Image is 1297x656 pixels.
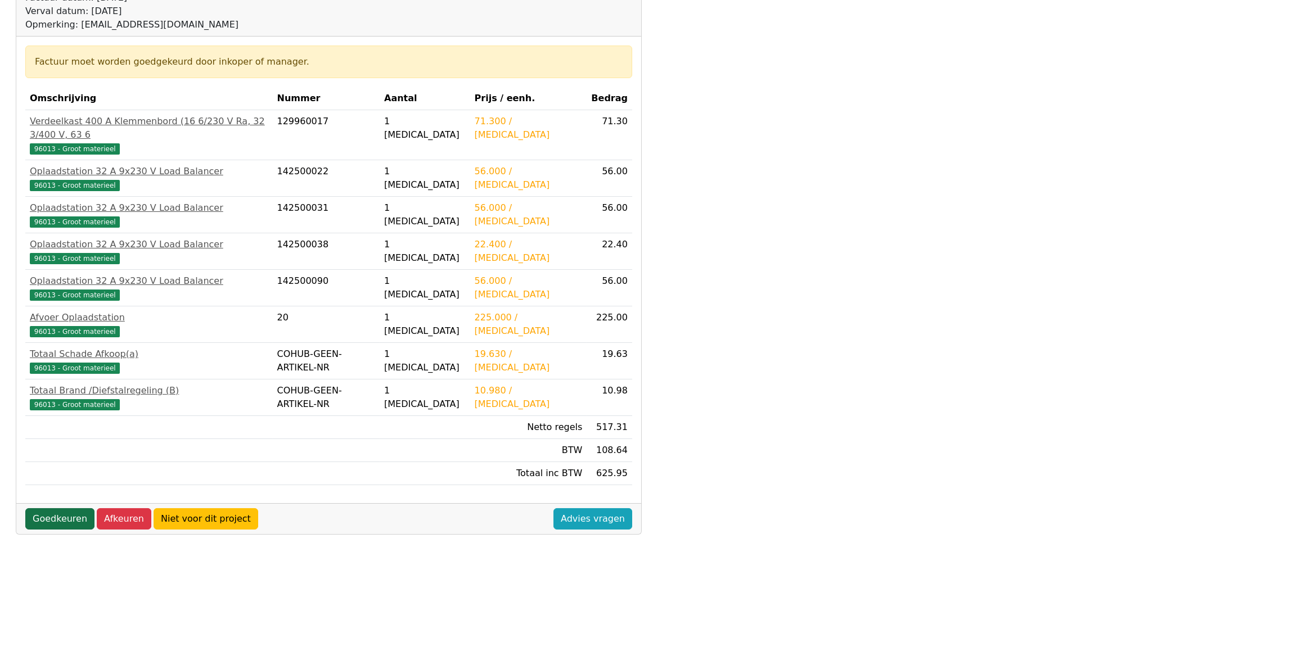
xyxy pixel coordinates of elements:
[30,399,120,410] span: 96013 - Groot materieel
[25,18,254,31] div: Opmerking: [EMAIL_ADDRESS][DOMAIN_NAME]
[587,87,632,110] th: Bedrag
[587,462,632,485] td: 625.95
[384,115,466,142] div: 1 [MEDICAL_DATA]
[384,165,466,192] div: 1 [MEDICAL_DATA]
[154,508,258,530] a: Niet voor dit project
[25,4,254,18] div: Verval datum: [DATE]
[587,379,632,416] td: 10.98
[273,306,380,343] td: 20
[475,115,583,142] div: 71.300 / [MEDICAL_DATA]
[553,508,632,530] a: Advies vragen
[273,233,380,270] td: 142500038
[30,143,120,155] span: 96013 - Groot materieel
[30,274,268,288] div: Oplaadstation 32 A 9x230 V Load Balancer
[587,160,632,197] td: 56.00
[30,384,268,411] a: Totaal Brand /Diefstalregeling (B)96013 - Groot materieel
[475,347,583,374] div: 19.630 / [MEDICAL_DATA]
[273,87,380,110] th: Nummer
[384,384,466,411] div: 1 [MEDICAL_DATA]
[273,343,380,379] td: COHUB-GEEN-ARTIKEL-NR
[587,439,632,462] td: 108.64
[30,384,268,397] div: Totaal Brand /Diefstalregeling (B)
[273,270,380,306] td: 142500090
[30,115,268,155] a: Verdeelkast 400 A Klemmenbord (16 6/230 V Ra, 32 3/400 V, 63 696013 - Groot materieel
[30,347,268,361] div: Totaal Schade Afkoop(a)
[273,197,380,233] td: 142500031
[475,201,583,228] div: 56.000 / [MEDICAL_DATA]
[475,274,583,301] div: 56.000 / [MEDICAL_DATA]
[30,180,120,191] span: 96013 - Groot materieel
[30,289,120,301] span: 96013 - Groot materieel
[30,238,268,251] div: Oplaadstation 32 A 9x230 V Load Balancer
[30,311,268,324] div: Afvoer Oplaadstation
[475,165,583,192] div: 56.000 / [MEDICAL_DATA]
[30,274,268,301] a: Oplaadstation 32 A 9x230 V Load Balancer96013 - Groot materieel
[30,165,268,192] a: Oplaadstation 32 A 9x230 V Load Balancer96013 - Groot materieel
[273,379,380,416] td: COHUB-GEEN-ARTIKEL-NR
[30,201,268,215] div: Oplaadstation 32 A 9x230 V Load Balancer
[587,306,632,343] td: 225.00
[30,201,268,228] a: Oplaadstation 32 A 9x230 V Load Balancer96013 - Groot materieel
[587,110,632,160] td: 71.30
[470,439,587,462] td: BTW
[384,347,466,374] div: 1 [MEDICAL_DATA]
[384,238,466,265] div: 1 [MEDICAL_DATA]
[30,311,268,338] a: Afvoer Oplaadstation96013 - Groot materieel
[30,326,120,337] span: 96013 - Groot materieel
[30,347,268,374] a: Totaal Schade Afkoop(a)96013 - Groot materieel
[380,87,470,110] th: Aantal
[25,87,273,110] th: Omschrijving
[273,160,380,197] td: 142500022
[475,238,583,265] div: 22.400 / [MEDICAL_DATA]
[384,311,466,338] div: 1 [MEDICAL_DATA]
[384,274,466,301] div: 1 [MEDICAL_DATA]
[470,87,587,110] th: Prijs / eenh.
[35,55,623,69] div: Factuur moet worden goedgekeurd door inkoper of manager.
[475,384,583,411] div: 10.980 / [MEDICAL_DATA]
[475,311,583,338] div: 225.000 / [MEDICAL_DATA]
[30,216,120,228] span: 96013 - Groot materieel
[470,462,587,485] td: Totaal inc BTW
[273,110,380,160] td: 129960017
[30,238,268,265] a: Oplaadstation 32 A 9x230 V Load Balancer96013 - Groot materieel
[384,201,466,228] div: 1 [MEDICAL_DATA]
[470,416,587,439] td: Netto regels
[30,165,268,178] div: Oplaadstation 32 A 9x230 V Load Balancer
[587,416,632,439] td: 517.31
[30,363,120,374] span: 96013 - Groot materieel
[30,115,268,142] div: Verdeelkast 400 A Klemmenbord (16 6/230 V Ra, 32 3/400 V, 63 6
[25,508,94,530] a: Goedkeuren
[97,508,151,530] a: Afkeuren
[30,253,120,264] span: 96013 - Groot materieel
[587,197,632,233] td: 56.00
[587,343,632,379] td: 19.63
[587,233,632,270] td: 22.40
[587,270,632,306] td: 56.00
